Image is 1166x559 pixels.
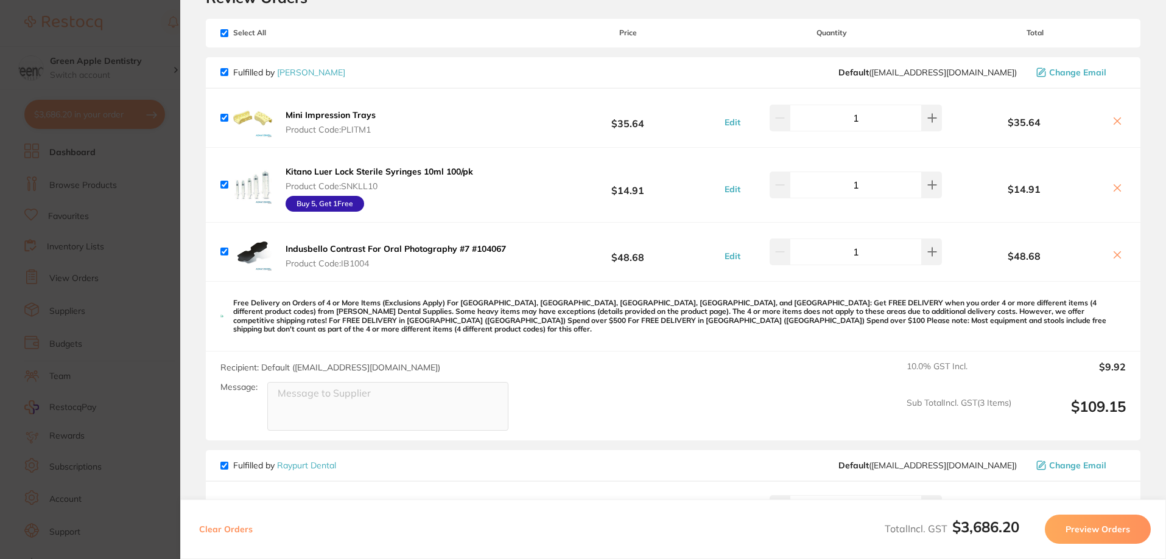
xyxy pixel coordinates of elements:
[537,29,718,37] span: Price
[220,362,440,373] span: Recipient: Default ( [EMAIL_ADDRESS][DOMAIN_NAME] )
[233,460,336,470] p: Fulfilled by
[537,498,718,520] b: $150.00
[286,166,473,177] b: Kitano Luer Lock Sterile Syringes 10ml 100/pk
[277,460,336,471] a: Raypurt Dental
[286,125,376,134] span: Product Code: PLITM1
[1021,398,1126,431] output: $109.15
[1049,460,1106,470] span: Change Email
[838,460,1017,470] span: orders@raypurtdental.com.au
[952,518,1019,536] b: $3,686.20
[1045,515,1151,544] button: Preview Orders
[721,117,744,128] button: Edit
[233,232,272,271] img: bDN0ZGkzcg
[838,460,869,471] b: Default
[907,361,1011,388] span: 10.0 % GST Incl.
[286,243,506,254] b: Indusbello Contrast For Oral Photography #7 #104067
[1021,361,1126,388] output: $9.92
[286,109,376,120] b: Mini Impression Trays
[838,67,869,78] b: Default
[537,241,718,263] b: $48.68
[233,68,345,77] p: Fulfilled by
[1049,68,1106,77] span: Change Email
[286,181,473,191] span: Product Code: SNKLL10
[537,106,718,129] b: $35.64
[945,29,1126,37] span: Total
[945,251,1104,262] b: $48.68
[718,29,945,37] span: Quantity
[838,68,1017,77] span: save@adamdental.com.au
[286,196,364,212] div: Buy 5, Get 1 Free
[220,29,342,37] span: Select All
[282,166,477,212] button: Kitano Luer Lock Sterile Syringes 10ml 100/pk Product Code:SNKLL10 Buy 5, Get 1Free
[282,243,510,269] button: Indusbello Contrast For Oral Photography #7 #104067 Product Code:IB1004
[233,165,272,204] img: NTVucmxiMA
[277,67,345,78] a: [PERSON_NAME]
[286,259,506,268] span: Product Code: IB1004
[195,515,256,544] button: Clear Orders
[537,173,718,196] b: $14.91
[233,99,272,137] img: M2Y2dGRvbw
[220,382,258,392] label: Message:
[721,184,744,195] button: Edit
[721,251,744,262] button: Edit
[282,109,379,135] button: Mini Impression Trays Product Code:PLITM1
[945,117,1104,128] b: $35.64
[885,523,1019,535] span: Total Incl. GST
[1033,67,1126,78] button: Change Email
[945,184,1104,195] b: $14.91
[233,299,1126,334] p: Free Delivery on Orders of 4 or More Items (Exclusions Apply) For [GEOGRAPHIC_DATA], [GEOGRAPHIC_...
[1033,460,1126,471] button: Change Email
[907,398,1011,431] span: Sub Total Incl. GST ( 3 Items)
